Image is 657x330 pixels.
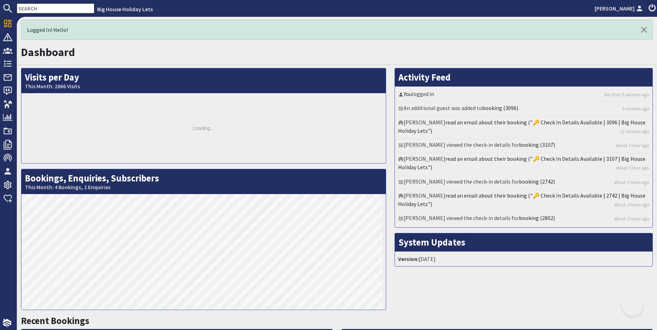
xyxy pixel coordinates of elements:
li: [DATE] [397,253,651,264]
a: booking (3096) [482,104,518,111]
iframe: Toggle Customer Support [622,295,643,316]
a: 12 minutes ago [620,128,649,135]
a: Activity Feed [398,71,451,83]
small: This Month: 2866 Visits [25,83,382,90]
a: about 2 hours ago [614,215,649,222]
a: about 1 hour ago [616,165,649,171]
img: staytech_i_w-64f4e8e9ee0a9c174fd5317b4b171b261742d2d393467e5bdba4413f4f884c10.svg [3,319,11,327]
strong: Version: [398,255,419,262]
h2: Visits per Day [21,68,386,93]
li: [PERSON_NAME] viewed the check-in details for [397,212,651,226]
a: [PERSON_NAME] [595,4,644,13]
a: 9 minutes ago [622,105,649,112]
a: booking (3107) [519,141,555,148]
h2: Bookings, Enquiries, Subscribers [21,169,386,194]
li: An additional guest was added to [397,102,651,116]
div: Logged In! Hello! [21,20,653,40]
a: read an email about their booking ("🔑 Check In Details Available | 3096 | Big House Holiday Lets") [398,119,645,134]
input: SEARCH [17,4,94,13]
li: [PERSON_NAME] viewed the check-in details for [397,139,651,153]
a: about 2 hours ago [614,201,649,208]
a: about 2 hours ago [614,179,649,186]
div: Loading... [21,93,386,163]
li: logged in [397,88,651,102]
a: Recent Bookings [21,315,89,326]
li: [PERSON_NAME] [397,117,651,139]
a: System Updates [398,236,465,248]
a: less than 5 seconds ago [604,91,649,98]
a: read an email about their booking ("🔑 Check In Details Available | 2742 | Big House Holiday Lets") [398,192,645,207]
li: [PERSON_NAME] [397,153,651,176]
a: read an email about their booking ("🔑 Check In Details Available | 3107 | Big House Holiday Lets") [398,155,645,171]
a: Dashboard [21,45,75,59]
a: booking (2742) [519,178,555,185]
a: about 1 hour ago [616,142,649,149]
a: booking (2802) [519,214,555,221]
a: You [404,90,412,97]
a: Big House Holiday Lets [97,6,153,13]
li: [PERSON_NAME] [397,190,651,212]
li: [PERSON_NAME] viewed the check-in details for [397,176,651,190]
small: This Month: 4 Bookings, 2 Enquiries [25,184,382,191]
